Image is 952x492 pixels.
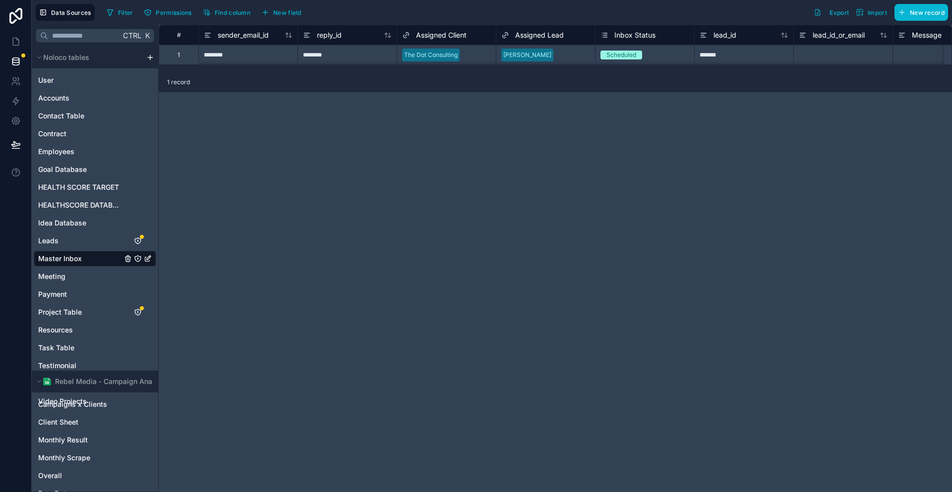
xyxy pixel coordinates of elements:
button: Filter [103,5,137,20]
button: Data Sources [36,4,95,21]
a: Permissions [140,5,199,20]
div: Scheduled [606,51,636,59]
span: Inbox Status [614,30,655,40]
span: New field [273,9,301,16]
span: Permissions [156,9,191,16]
span: K [144,32,151,39]
div: 1 [178,51,180,59]
span: Assigned Lead [515,30,564,40]
button: Find column [199,5,254,20]
button: Export [810,4,852,21]
span: Assigned Client [416,30,467,40]
span: New record [910,9,945,16]
div: # [167,31,191,39]
button: Permissions [140,5,195,20]
span: Message [912,30,942,40]
div: [PERSON_NAME] [503,51,551,59]
span: Filter [118,9,133,16]
span: Data Sources [51,9,91,16]
a: New record [891,4,948,21]
button: New record [894,4,948,21]
span: sender_email_id [218,30,269,40]
span: lead_id_or_email [813,30,865,40]
button: New field [258,5,305,20]
span: 1 record [167,78,190,86]
span: Find column [215,9,250,16]
span: Export [830,9,849,16]
span: reply_id [317,30,342,40]
span: Import [868,9,887,16]
span: Ctrl [122,29,142,42]
button: Import [852,4,891,21]
div: The Dot Consulting [404,51,458,59]
span: lead_id [714,30,736,40]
